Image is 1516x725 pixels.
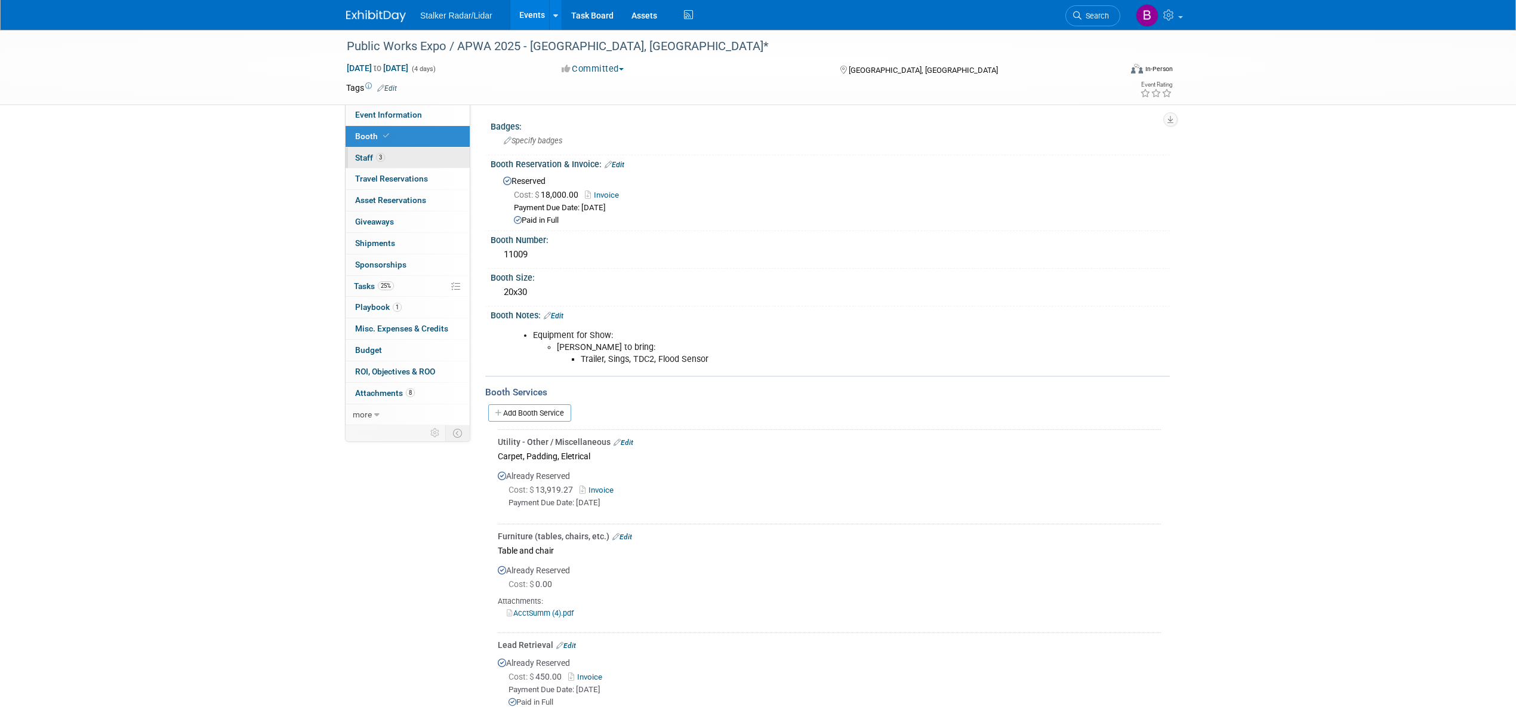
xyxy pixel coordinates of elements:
div: Payment Due Date: [DATE] [509,497,1161,509]
span: 18,000.00 [514,190,583,199]
span: Cost: $ [514,190,541,199]
a: Tasks25% [346,276,470,297]
div: Event Rating [1140,82,1172,88]
span: Booth [355,131,392,141]
div: Payment Due Date: [DATE] [509,684,1161,696]
span: Asset Reservations [355,195,426,205]
span: Specify badges [504,136,562,145]
span: 1 [393,303,402,312]
div: Utility - Other / Miscellaneous [498,436,1161,448]
a: Sponsorships [346,254,470,275]
span: Event Information [355,110,422,119]
span: [DATE] [DATE] [346,63,409,73]
div: Paid in Full [514,215,1161,226]
div: Carpet, Padding, Eletrical [498,448,1161,464]
a: Add Booth Service [488,404,571,422]
div: Payment Due Date: [DATE] [514,202,1161,214]
span: Attachments [355,388,415,398]
td: Personalize Event Tab Strip [425,425,446,441]
a: Travel Reservations [346,168,470,189]
a: Edit [605,161,624,169]
div: Public Works Expo / APWA 2025 - [GEOGRAPHIC_DATA], [GEOGRAPHIC_DATA]* [343,36,1102,57]
a: Playbook1 [346,297,470,318]
li: [PERSON_NAME] to bring: [557,342,1031,365]
td: Tags [346,82,397,94]
a: more [346,404,470,425]
div: Already Reserved [498,651,1161,718]
img: Brooke Journet [1136,4,1158,27]
a: Shipments [346,233,470,254]
span: Travel Reservations [355,174,428,183]
div: Booth Services [485,386,1170,399]
li: Trailer, Sings, TDC2, Flood Sensor [581,354,1031,365]
a: Invoice [585,191,625,199]
span: 3 [376,153,385,162]
span: to [372,63,383,73]
div: Booth Notes: [491,306,1170,322]
a: Misc. Expenses & Credits [346,318,470,339]
a: Search [1065,5,1120,26]
div: Booth Size: [491,269,1170,284]
span: Staff [355,153,385,162]
a: AcctSumm (4).pdf [507,609,574,618]
span: [GEOGRAPHIC_DATA], [GEOGRAPHIC_DATA] [849,66,998,75]
span: Cost: $ [509,672,535,681]
a: Staff3 [346,148,470,168]
span: Giveaways [355,217,394,226]
div: Reserved [500,172,1161,226]
a: Asset Reservations [346,190,470,211]
a: Edit [377,84,397,93]
a: Edit [544,312,563,320]
span: Budget [355,345,382,355]
div: Event Format [1050,62,1173,80]
a: Giveaways [346,211,470,232]
td: Toggle Event Tabs [446,425,470,441]
div: Already Reserved [498,558,1161,628]
div: Already Reserved [498,464,1161,520]
a: Booth [346,126,470,147]
div: Booth Reservation & Invoice: [491,155,1170,171]
div: Badges: [491,118,1170,133]
div: Furniture (tables, chairs, etc.) [498,530,1161,542]
span: Search [1081,11,1109,20]
a: ROI, Objectives & ROO [346,361,470,382]
a: Edit [612,533,632,541]
span: Shipments [355,238,395,248]
a: Invoice [568,672,607,681]
li: Equipment for Show: [533,330,1031,365]
span: Sponsorships [355,260,406,269]
span: more [353,410,372,419]
span: 8 [406,388,415,397]
i: Booth reservation complete [383,133,389,139]
img: Format-Inperson.png [1131,64,1143,73]
span: ROI, Objectives & ROO [355,367,435,376]
div: Table and chair [498,542,1161,558]
div: In-Person [1145,64,1173,73]
span: Tasks [354,281,394,291]
span: 13,919.27 [509,485,578,494]
div: Lead Retrieval [498,639,1161,651]
a: Event Information [346,105,470,125]
span: (4 days) [411,65,436,73]
img: ExhibitDay [346,10,406,22]
div: Attachments: [498,596,1161,607]
span: 0.00 [509,579,557,589]
a: Invoice [580,486,618,494]
div: 11009 [500,245,1161,264]
div: Booth Number: [491,231,1170,246]
button: Committed [557,63,628,75]
span: Cost: $ [509,485,535,494]
a: Attachments8 [346,383,470,404]
span: Playbook [355,302,402,312]
div: 20x30 [500,283,1161,302]
span: Misc. Expenses & Credits [355,324,448,333]
span: 25% [378,281,394,290]
a: Budget [346,340,470,361]
div: Paid in Full [509,697,1161,708]
a: Edit [614,438,633,447]
span: 450.00 [509,672,566,681]
span: Cost: $ [509,579,535,589]
span: Stalker Radar/Lidar [420,11,492,20]
a: Edit [556,641,576,650]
